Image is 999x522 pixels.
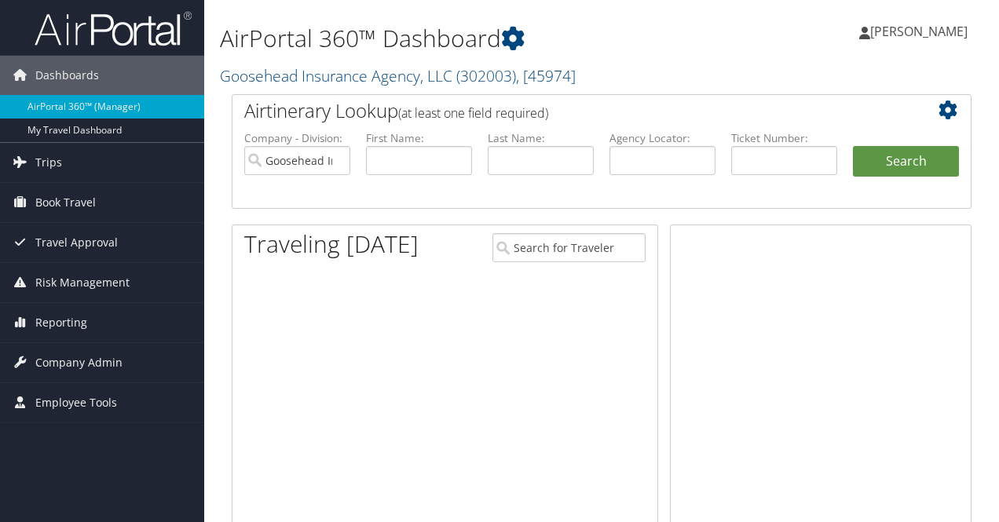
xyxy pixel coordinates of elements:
[35,343,123,382] span: Company Admin
[35,303,87,342] span: Reporting
[35,183,96,222] span: Book Travel
[366,130,472,146] label: First Name:
[870,23,968,40] span: [PERSON_NAME]
[220,22,729,55] h1: AirPortal 360™ Dashboard
[488,130,594,146] label: Last Name:
[35,263,130,302] span: Risk Management
[35,10,192,47] img: airportal-logo.png
[492,233,646,262] input: Search for Traveler
[220,65,576,86] a: Goosehead Insurance Agency, LLC
[398,104,548,122] span: (at least one field required)
[516,65,576,86] span: , [ 45974 ]
[731,130,837,146] label: Ticket Number:
[35,56,99,95] span: Dashboards
[35,383,117,422] span: Employee Tools
[35,223,118,262] span: Travel Approval
[35,143,62,182] span: Trips
[859,8,983,55] a: [PERSON_NAME]
[853,146,959,177] button: Search
[244,228,419,261] h1: Traveling [DATE]
[244,130,350,146] label: Company - Division:
[244,97,898,124] h2: Airtinerary Lookup
[456,65,516,86] span: ( 302003 )
[609,130,715,146] label: Agency Locator:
